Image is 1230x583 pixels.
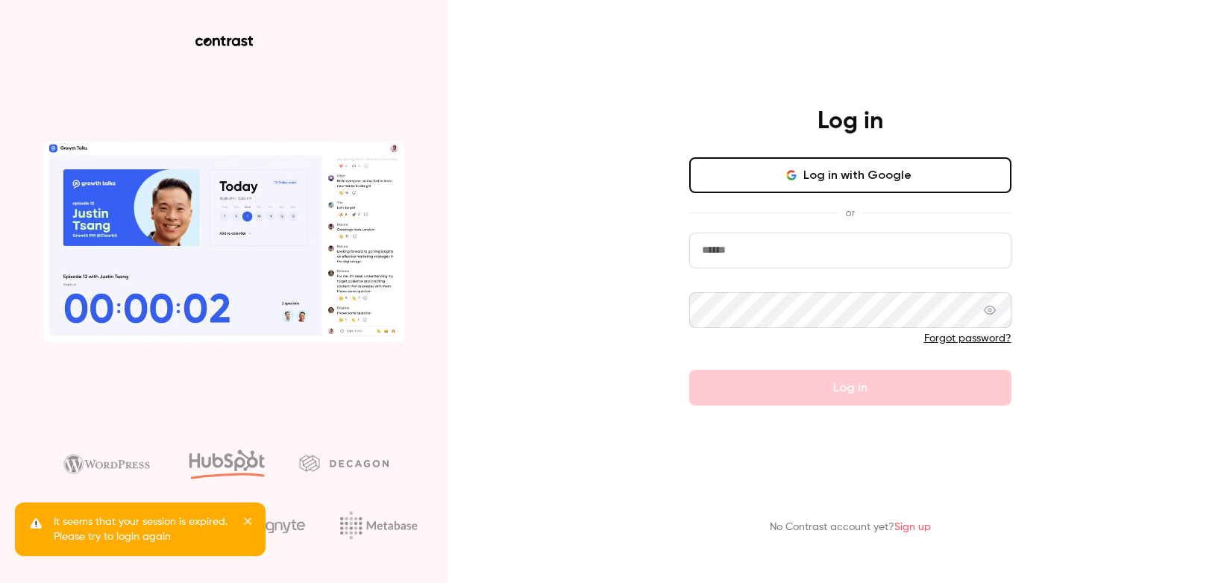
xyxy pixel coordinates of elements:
button: Log in with Google [689,157,1011,193]
a: Sign up [894,522,931,532]
button: close [243,514,254,532]
img: decagon [299,455,389,471]
a: Forgot password? [924,333,1011,344]
span: or [838,205,862,221]
p: No Contrast account yet? [770,520,931,535]
p: It seems that your session is expired. Please try to login again [54,514,233,544]
h4: Log in [818,107,883,136]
